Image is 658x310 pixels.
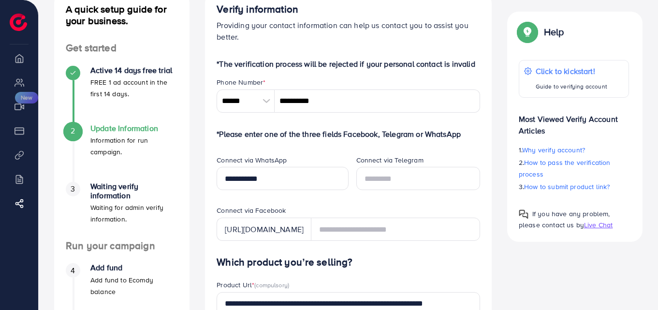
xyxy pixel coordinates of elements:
[524,182,610,192] span: How to submit product link?
[90,134,178,158] p: Information for run campaign.
[544,26,564,38] p: Help
[254,280,289,289] span: (compulsory)
[71,183,75,194] span: 3
[90,263,178,272] h4: Add fund
[217,280,289,290] label: Product Url
[90,182,178,200] h4: Waiting verify information
[617,266,651,303] iframe: Chat
[71,265,75,276] span: 4
[584,220,613,230] span: Live Chat
[90,202,178,225] p: Waiting for admin verify information.
[536,65,607,77] p: Click to kickstart!
[217,19,480,43] p: Providing your contact information can help us contact you to assist you better.
[217,3,480,15] h4: Verify information
[90,124,178,133] h4: Update Information
[54,3,190,27] h4: A quick setup guide for your business.
[54,42,190,54] h4: Get started
[522,145,585,155] span: Why verify account?
[217,128,480,140] p: *Please enter one of the three fields Facebook, Telegram or WhatsApp
[519,144,629,156] p: 1.
[356,155,424,165] label: Connect via Telegram
[536,81,607,92] p: Guide to verifying account
[54,124,190,182] li: Update Information
[519,158,611,179] span: How to pass the verification process
[10,14,27,31] img: logo
[519,181,629,192] p: 3.
[217,77,265,87] label: Phone Number
[217,256,480,268] h4: Which product you’re selling?
[217,58,480,70] p: *The verification process will be rejected if your personal contact is invalid
[217,218,311,241] div: [URL][DOMAIN_NAME]
[217,155,287,165] label: Connect via WhatsApp
[71,125,75,136] span: 2
[90,66,178,75] h4: Active 14 days free trial
[217,206,286,215] label: Connect via Facebook
[90,274,178,297] p: Add fund to Ecomdy balance
[54,182,190,240] li: Waiting verify information
[54,240,190,252] h4: Run your campaign
[519,23,536,41] img: Popup guide
[54,66,190,124] li: Active 14 days free trial
[519,209,528,219] img: Popup guide
[519,157,629,180] p: 2.
[90,76,178,100] p: FREE 1 ad account in the first 14 days.
[519,209,610,230] span: If you have any problem, please contact us by
[519,105,629,136] p: Most Viewed Verify Account Articles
